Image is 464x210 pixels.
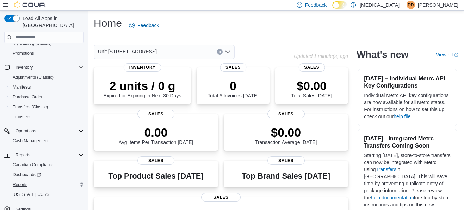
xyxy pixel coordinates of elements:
button: Inventory [13,63,36,72]
button: Inventory [1,62,87,72]
a: Cash Management [10,137,51,145]
span: Feedback [305,1,327,8]
h3: Top Brand Sales [DATE] [242,172,330,180]
p: $0.00 [291,79,332,93]
span: Transfers [10,113,84,121]
p: [PERSON_NAME] [418,1,458,9]
a: Transfers [376,167,397,172]
span: Adjustments (Classic) [13,74,54,80]
span: Purchase Orders [13,94,45,100]
p: [MEDICAL_DATA] [360,1,400,9]
span: Manifests [10,83,84,91]
div: Expired or Expiring in Next 30 Days [104,79,181,98]
a: Transfers [10,113,33,121]
p: 2 units / 0 g [104,79,181,93]
div: Total # Invoices [DATE] [208,79,258,98]
p: | [402,1,404,9]
span: Promotions [10,49,84,58]
a: Promotions [10,49,37,58]
div: Avg Items Per Transaction [DATE] [119,125,193,145]
h2: What's new [357,49,408,60]
span: Inventory [16,65,33,70]
span: Dd [408,1,414,9]
button: Purchase Orders [7,92,87,102]
span: Inventory [13,63,84,72]
a: Dashboards [10,170,44,179]
span: Dashboards [10,170,84,179]
p: $0.00 [255,125,317,139]
span: Sales [137,156,175,165]
button: Open list of options [225,49,230,55]
button: Operations [1,126,87,136]
a: Feedback [126,18,162,32]
span: [US_STATE] CCRS [13,192,49,197]
span: Reports [16,152,30,158]
a: Manifests [10,83,33,91]
span: Inventory [124,63,161,72]
button: Operations [13,127,39,135]
button: Transfers [7,112,87,122]
svg: External link [454,53,458,57]
input: Dark Mode [332,1,347,9]
h1: Home [94,16,122,30]
span: Sales [137,110,175,118]
button: Manifests [7,82,87,92]
p: Updated 1 minute(s) ago [294,53,348,59]
span: Cash Management [10,137,84,145]
h3: Top Product Sales [DATE] [108,172,203,180]
a: Canadian Compliance [10,161,57,169]
button: Clear input [217,49,223,55]
a: Purchase Orders [10,93,48,101]
a: Reports [10,180,30,189]
p: Individual Metrc API key configurations are now available for all Metrc states. For instructions ... [364,92,451,120]
p: 0.00 [119,125,193,139]
span: Cash Management [13,138,48,144]
a: help documentation [371,195,414,200]
button: Transfers (Classic) [7,102,87,112]
button: Canadian Compliance [7,160,87,170]
span: Washington CCRS [10,190,84,199]
span: Transfers (Classic) [13,104,48,110]
button: Promotions [7,48,87,58]
button: Reports [1,150,87,160]
img: Cova [14,1,46,8]
a: View allExternal link [436,52,458,58]
span: Dashboards [13,172,41,178]
span: Transfers (Classic) [10,103,84,111]
span: Transfers [13,114,30,120]
button: Reports [13,151,33,159]
span: Reports [10,180,84,189]
span: Promotions [13,50,34,56]
span: Adjustments (Classic) [10,73,84,82]
span: Load All Apps in [GEOGRAPHIC_DATA] [20,15,84,29]
span: Canadian Compliance [10,161,84,169]
button: Cash Management [7,136,87,146]
h3: [DATE] – Individual Metrc API Key Configurations [364,75,451,89]
span: Unit [STREET_ADDRESS] [98,47,157,56]
span: Sales [220,63,246,72]
span: Sales [201,193,241,202]
h3: [DATE] - Integrated Metrc Transfers Coming Soon [364,135,451,149]
div: Diego de Azevedo [407,1,415,9]
a: help file [394,114,410,119]
span: Sales [267,110,305,118]
a: Dashboards [7,170,87,180]
div: Total Sales [DATE] [291,79,332,98]
p: 0 [208,79,258,93]
span: Canadian Compliance [13,162,54,168]
span: Sales [267,156,305,165]
span: Feedback [137,22,159,29]
button: Reports [7,180,87,190]
a: [US_STATE] CCRS [10,190,52,199]
button: [US_STATE] CCRS [7,190,87,199]
span: Purchase Orders [10,93,84,101]
span: Manifests [13,84,31,90]
div: Transaction Average [DATE] [255,125,317,145]
span: Operations [13,127,84,135]
a: Transfers (Classic) [10,103,51,111]
span: Operations [16,128,36,134]
span: Reports [13,151,84,159]
span: Reports [13,182,27,187]
a: Adjustments (Classic) [10,73,56,82]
